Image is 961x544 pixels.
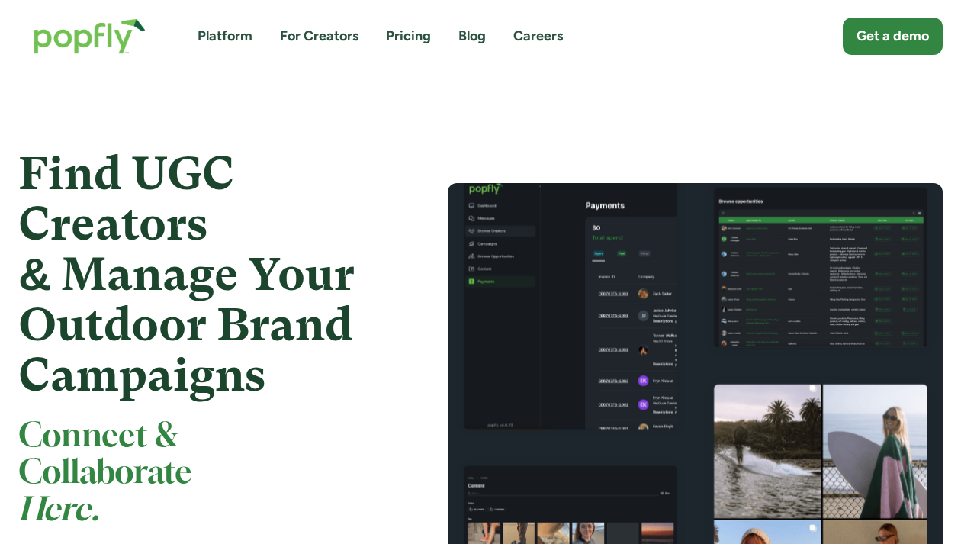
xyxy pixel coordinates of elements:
a: Platform [198,27,252,46]
a: Pricing [386,27,431,46]
strong: Find UGC Creators & Manage Your Outdoor Brand Campaigns [18,147,355,401]
a: For Creators [280,27,358,46]
a: Careers [513,27,563,46]
div: Get a demo [857,27,929,46]
h2: Connect & Collaborate [18,419,393,530]
a: Blog [458,27,486,46]
em: Here. [18,495,99,526]
a: home [18,3,161,69]
a: Get a demo [843,18,943,55]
